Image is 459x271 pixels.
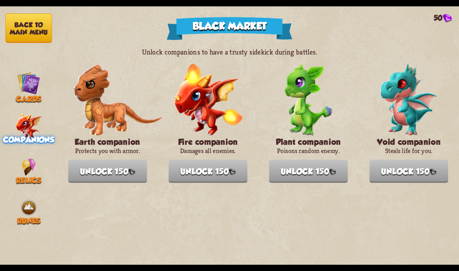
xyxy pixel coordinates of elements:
[74,147,142,155] p: Protects you with armor.
[17,72,40,95] img: Cards_Icon.png
[3,135,54,144] span: Companions
[128,169,135,175] img: gem.png
[16,95,41,104] span: Cards
[375,137,443,147] h3: Void companion
[429,169,436,175] img: gem.png
[380,64,437,135] img: Void_Dragon_Baby.png
[168,160,247,183] button: Unlock 150
[74,64,163,135] img: Earth_Dragon_Baby.png
[5,14,52,43] button: Back to main menu
[20,199,37,216] img: Earth.png
[375,147,443,155] p: Steals life for you.
[166,17,293,40] div: Black Market
[370,160,448,183] button: Unlock 150
[274,147,342,155] p: Poisons random enemy.
[434,14,452,23] div: 50
[274,137,342,147] h3: Plant companion
[443,14,452,23] img: gem.png
[74,137,142,147] h3: Earth companion
[68,160,147,183] button: Unlock 150
[174,137,242,147] h3: Fire companion
[285,64,332,135] img: Plant_Dragon_Baby.png
[229,169,236,175] img: gem.png
[22,158,36,176] img: IceCream.png
[329,169,336,175] img: gem.png
[16,114,42,139] img: little-fire-dragon.png
[269,160,348,183] button: Unlock 150
[16,176,41,185] span: Relics
[17,216,40,225] span: Runes
[174,64,243,135] img: Fire_Dragon_Baby.png
[174,147,242,155] p: Damages all enemies.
